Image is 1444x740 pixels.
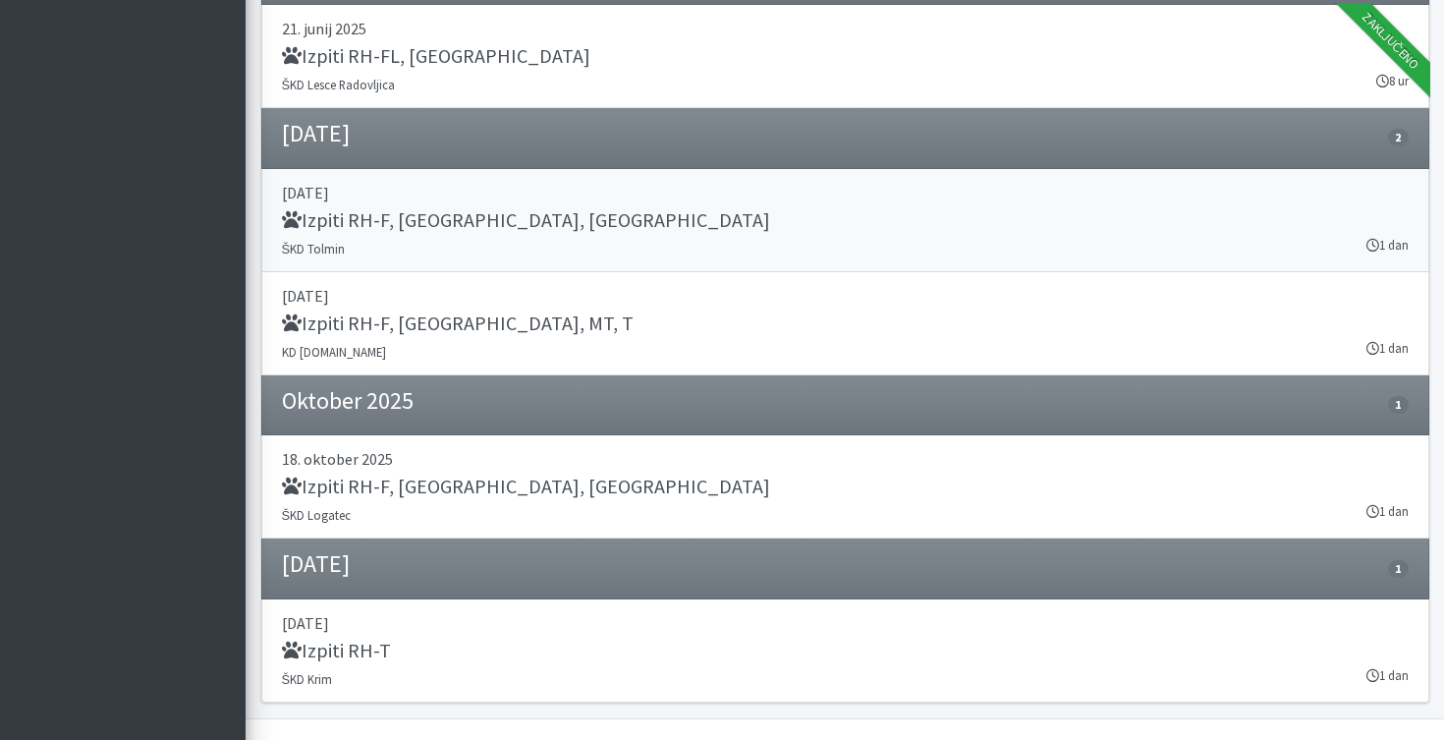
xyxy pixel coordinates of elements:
[282,550,350,579] h4: [DATE]
[261,599,1429,703] a: [DATE] Izpiti RH-T ŠKD Krim 1 dan
[282,120,350,148] h4: [DATE]
[261,5,1429,108] a: 21. junij 2025 Izpiti RH-FL, [GEOGRAPHIC_DATA] ŠKD Lesce Radovljica 8 ur Zaključeno
[282,475,770,498] h5: Izpiti RH-F, [GEOGRAPHIC_DATA], [GEOGRAPHIC_DATA]
[282,344,386,360] small: KD [DOMAIN_NAME]
[1366,502,1409,521] small: 1 dan
[282,241,346,256] small: ŠKD Tolmin
[282,44,590,68] h5: Izpiti RH-FL, [GEOGRAPHIC_DATA]
[261,169,1429,272] a: [DATE] Izpiti RH-F, [GEOGRAPHIC_DATA], [GEOGRAPHIC_DATA] ŠKD Tolmin 1 dan
[282,17,1409,40] p: 21. junij 2025
[282,181,1409,204] p: [DATE]
[1366,666,1409,685] small: 1 dan
[282,639,391,662] h5: Izpiti RH-T
[1388,560,1408,578] span: 1
[282,208,770,232] h5: Izpiti RH-F, [GEOGRAPHIC_DATA], [GEOGRAPHIC_DATA]
[282,671,333,687] small: ŠKD Krim
[282,387,414,416] h4: Oktober 2025
[282,284,1409,308] p: [DATE]
[1388,129,1408,146] span: 2
[282,77,396,92] small: ŠKD Lesce Radovljica
[282,507,352,523] small: ŠKD Logatec
[261,272,1429,375] a: [DATE] Izpiti RH-F, [GEOGRAPHIC_DATA], MT, T KD [DOMAIN_NAME] 1 dan
[1388,396,1408,414] span: 1
[261,435,1429,539] a: 18. oktober 2025 Izpiti RH-F, [GEOGRAPHIC_DATA], [GEOGRAPHIC_DATA] ŠKD Logatec 1 dan
[1366,236,1409,255] small: 1 dan
[282,447,1409,471] p: 18. oktober 2025
[1366,339,1409,358] small: 1 dan
[282,611,1409,635] p: [DATE]
[282,312,634,335] h5: Izpiti RH-F, [GEOGRAPHIC_DATA], MT, T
